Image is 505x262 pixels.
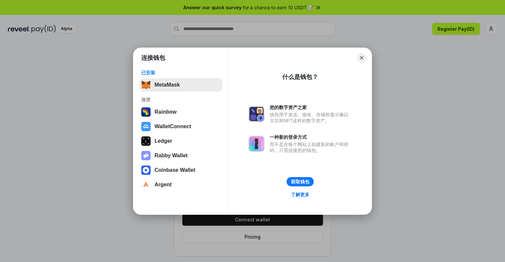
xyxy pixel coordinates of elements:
div: 推荐 [141,97,220,103]
div: WalletConnect [155,124,191,130]
button: Rabby Wallet [139,149,222,162]
img: svg+xml,%3Csvg%20xmlns%3D%22http%3A%2F%2Fwww.w3.org%2F2000%2Fsvg%22%20fill%3D%22none%22%20viewBox... [141,151,151,160]
a: 了解更多 [287,190,313,199]
img: svg+xml,%3Csvg%20xmlns%3D%22http%3A%2F%2Fwww.w3.org%2F2000%2Fsvg%22%20fill%3D%22none%22%20viewBox... [249,106,264,122]
div: Coinbase Wallet [155,167,195,173]
img: svg+xml,%3Csvg%20width%3D%2228%22%20height%3D%2228%22%20viewBox%3D%220%200%2028%2028%22%20fill%3D... [141,166,151,175]
div: 而不是在每个网站上创建新的账户和密码，只需连接您的钱包。 [270,141,352,153]
div: Rabby Wallet [155,153,188,159]
img: svg+xml,%3Csvg%20fill%3D%22none%22%20height%3D%2233%22%20viewBox%3D%220%200%2035%2033%22%20width%... [141,80,151,90]
img: svg+xml,%3Csvg%20xmlns%3D%22http%3A%2F%2Fwww.w3.org%2F2000%2Fsvg%22%20fill%3D%22none%22%20viewBox... [249,136,264,152]
div: MetaMask [155,82,180,88]
button: MetaMask [139,78,222,92]
div: 一种新的登录方式 [270,134,352,140]
div: 您的数字资产之家 [270,104,352,110]
div: Rainbow [155,109,177,115]
button: 获取钱包 [287,177,314,186]
img: svg+xml,%3Csvg%20xmlns%3D%22http%3A%2F%2Fwww.w3.org%2F2000%2Fsvg%22%20width%3D%2228%22%20height%3... [141,136,151,146]
h1: 连接钱包 [141,54,165,62]
div: 已安装 [141,70,220,76]
button: WalletConnect [139,120,222,133]
button: Rainbow [139,105,222,119]
img: svg+xml,%3Csvg%20width%3D%22120%22%20height%3D%22120%22%20viewBox%3D%220%200%20120%20120%22%20fil... [141,107,151,117]
button: Argent [139,178,222,191]
button: Close [357,53,366,62]
div: 钱包用于发送、接收、存储和显示像以太坊和NFT这样的数字资产。 [270,112,352,124]
div: 了解更多 [291,192,309,198]
button: Coinbase Wallet [139,164,222,177]
div: 获取钱包 [291,179,309,185]
button: Ledger [139,134,222,148]
img: svg+xml,%3Csvg%20width%3D%2228%22%20height%3D%2228%22%20viewBox%3D%220%200%2028%2028%22%20fill%3D... [141,122,151,131]
div: Argent [155,182,172,188]
div: 什么是钱包？ [282,73,318,81]
img: svg+xml,%3Csvg%20width%3D%2228%22%20height%3D%2228%22%20viewBox%3D%220%200%2028%2028%22%20fill%3D... [141,180,151,189]
div: Ledger [155,138,172,144]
